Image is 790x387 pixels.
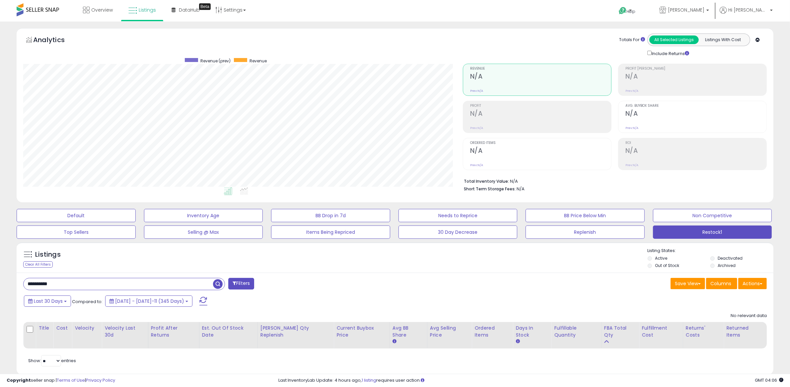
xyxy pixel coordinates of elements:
span: Columns [710,280,731,287]
small: Days In Stock. [516,339,520,345]
span: Avg. Buybox Share [625,104,766,108]
button: Top Sellers [17,226,136,239]
span: Hi [PERSON_NAME] [728,7,768,13]
div: Current Buybox Price [336,325,387,339]
button: Inventory Age [144,209,263,222]
button: Listings With Cost [698,35,748,44]
div: Cost [56,325,69,332]
p: Listing States: [648,248,773,254]
div: Returns' Costs [686,325,721,339]
span: Revenue [470,67,611,71]
label: Deactivated [718,255,743,261]
div: Days In Stock [516,325,548,339]
span: Listings [139,7,156,13]
button: [DATE] - [DATE]-11 (345 Days) [105,295,192,307]
span: ROI [625,141,766,145]
small: Prev: N/A [470,89,483,93]
button: Actions [738,278,767,289]
div: Ordered Items [474,325,510,339]
small: Prev: N/A [470,163,483,167]
small: Prev: N/A [470,126,483,130]
button: Columns [706,278,737,289]
a: Privacy Policy [86,377,115,383]
span: Show: entries [28,357,76,364]
div: Include Returns [642,49,697,57]
h2: N/A [470,147,611,156]
div: Avg Selling Price [430,325,469,339]
span: Overview [91,7,113,13]
span: Compared to: [72,298,103,305]
button: BB Price Below Min [526,209,645,222]
div: Returned Items [726,325,764,339]
button: Default [17,209,136,222]
a: 1 listing [362,377,376,383]
h5: Analytics [33,35,78,46]
span: [DATE] - [DATE]-11 (345 Days) [115,298,184,304]
button: Last 30 Days [24,295,71,307]
b: Total Inventory Value: [464,178,509,184]
span: Revenue [250,58,267,64]
small: Avg BB Share. [393,339,396,345]
button: Restock1 [653,226,772,239]
div: Profit After Returns [151,325,196,339]
li: N/A [464,177,762,185]
button: Save View [671,278,705,289]
div: Velocity [75,325,99,332]
button: 30 Day Decrease [398,226,518,239]
button: Non Competitive [653,209,772,222]
span: Help [627,9,636,14]
small: Prev: N/A [625,89,638,93]
a: Hi [PERSON_NAME] [720,7,773,22]
h2: N/A [625,110,766,119]
th: Please note that this number is a calculation based on your required days of coverage and your ve... [257,322,333,349]
a: Help [613,2,649,22]
div: Fulfillable Quantity [554,325,599,339]
span: Profit [470,104,611,108]
div: seller snap | | [7,377,115,384]
div: [PERSON_NAME] Qty Replenish [260,325,331,339]
div: Last InventoryLab Update: 4 hours ago, requires user action. [278,377,783,384]
button: Items Being Repriced [271,226,390,239]
button: BB Drop in 7d [271,209,390,222]
span: [PERSON_NAME] [668,7,704,13]
button: Replenish [526,226,645,239]
small: Prev: N/A [625,126,638,130]
div: Velocity Last 30d [105,325,145,339]
button: Selling @ Max [144,226,263,239]
div: Title [38,325,50,332]
label: Archived [718,263,736,268]
h2: N/A [625,73,766,82]
button: Needs to Reprice [398,209,518,222]
div: FBA Total Qty [604,325,636,339]
h2: N/A [470,73,611,82]
span: Last 30 Days [34,298,63,304]
b: Short Term Storage Fees: [464,186,516,192]
span: Revenue (prev) [200,58,231,64]
div: Fulfillment Cost [642,325,680,339]
div: Avg BB Share [393,325,424,339]
h2: N/A [470,110,611,119]
h2: N/A [625,147,766,156]
div: Est. Out Of Stock Date [202,325,255,339]
div: Tooltip anchor [199,3,211,10]
small: Prev: N/A [625,163,638,167]
label: Active [655,255,667,261]
span: 2025-08-11 04:06 GMT [755,377,783,383]
div: Totals For [619,37,645,43]
span: N/A [517,186,525,192]
div: No relevant data [731,313,767,319]
i: Get Help [618,7,627,15]
strong: Copyright [7,377,31,383]
span: Ordered Items [470,141,611,145]
span: DataHub [179,7,200,13]
span: Profit [PERSON_NAME] [625,67,766,71]
button: All Selected Listings [649,35,699,44]
a: Terms of Use [57,377,85,383]
button: Filters [228,278,254,290]
div: Clear All Filters [23,261,53,268]
label: Out of Stock [655,263,679,268]
h5: Listings [35,250,61,259]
